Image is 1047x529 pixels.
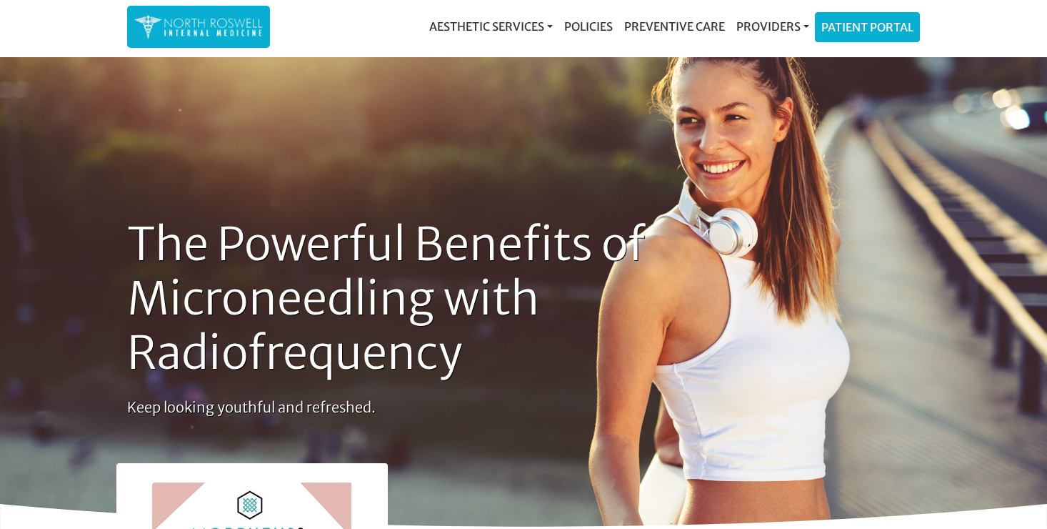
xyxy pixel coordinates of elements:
a: Preventive Care [618,12,731,41]
a: Patient Portal [816,13,919,41]
a: Aesthetic Services [424,12,558,41]
a: Providers [731,12,815,41]
a: Policies [558,12,618,41]
img: North Roswell Internal Medicine [134,13,263,41]
p: Keep looking youthful and refreshed. [127,397,862,418]
h1: The Powerful Benefits of Microneedling with Radiofrequency [127,217,862,380]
